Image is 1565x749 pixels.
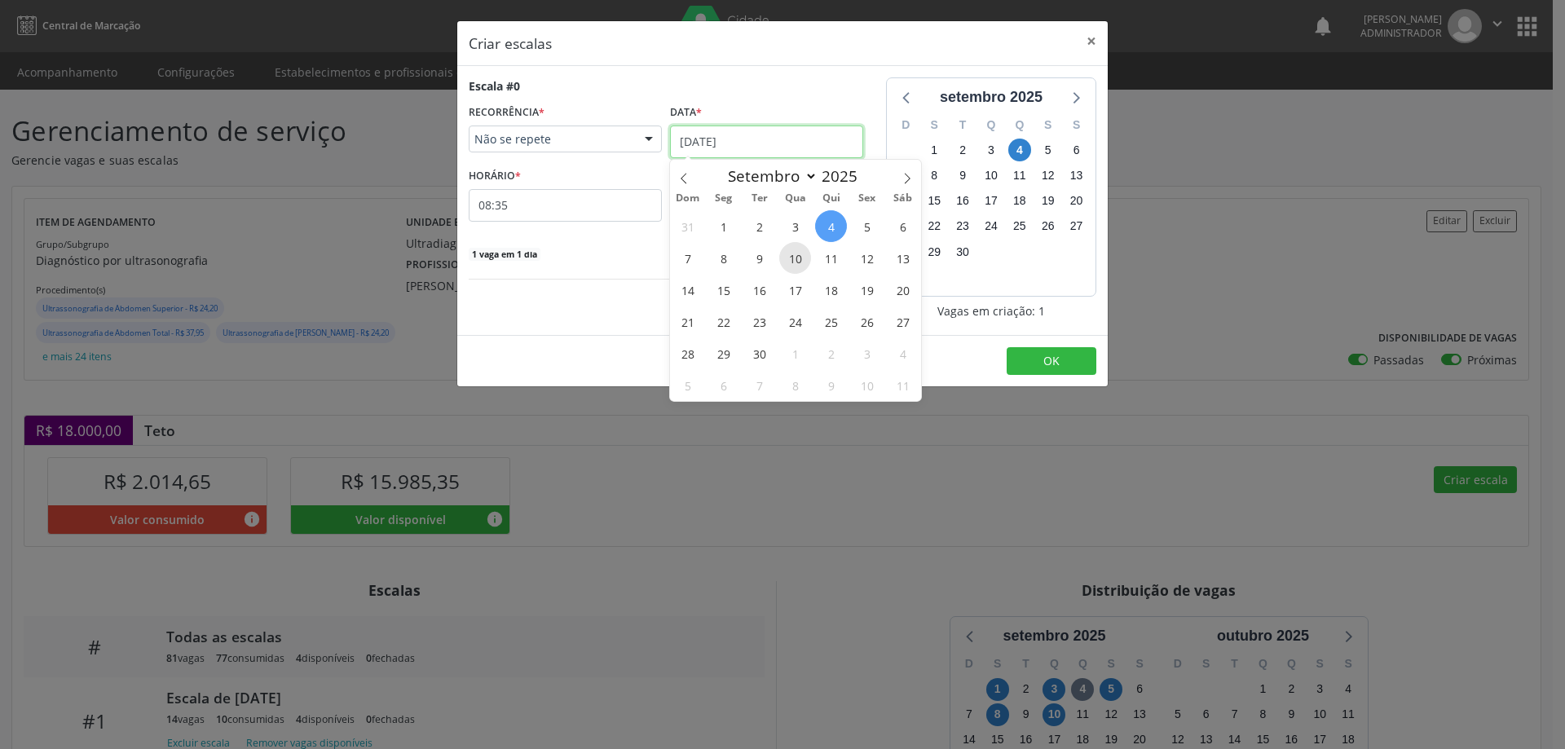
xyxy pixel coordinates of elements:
span: Setembro 2, 2025 [743,210,775,242]
span: sexta-feira, 5 de setembro de 2025 [1037,139,1060,161]
span: Outubro 5, 2025 [672,369,703,401]
span: terça-feira, 23 de setembro de 2025 [951,215,974,238]
div: S [920,112,949,138]
span: Setembro 13, 2025 [887,242,919,274]
span: Outubro 11, 2025 [887,369,919,401]
span: segunda-feira, 1 de setembro de 2025 [923,139,946,161]
span: Agosto 31, 2025 [672,210,703,242]
span: Setembro 20, 2025 [887,274,919,306]
span: Setembro 28, 2025 [672,337,703,369]
button: OK [1007,347,1096,375]
span: Setembro 26, 2025 [851,306,883,337]
span: Setembro 24, 2025 [779,306,811,337]
span: Setembro 21, 2025 [672,306,703,337]
span: quinta-feira, 25 de setembro de 2025 [1008,215,1031,238]
span: Ter [742,193,778,204]
span: terça-feira, 30 de setembro de 2025 [951,240,974,263]
span: Setembro 23, 2025 [743,306,775,337]
span: Setembro 10, 2025 [779,242,811,274]
div: setembro 2025 [933,86,1049,108]
span: segunda-feira, 29 de setembro de 2025 [923,240,946,263]
span: Outubro 7, 2025 [743,369,775,401]
span: Setembro 1, 2025 [708,210,739,242]
span: Outubro 10, 2025 [851,369,883,401]
span: quarta-feira, 17 de setembro de 2025 [980,190,1003,213]
span: Dom [670,193,706,204]
span: Setembro 8, 2025 [708,242,739,274]
div: S [1062,112,1091,138]
span: sábado, 20 de setembro de 2025 [1065,190,1088,213]
span: segunda-feira, 8 de setembro de 2025 [923,165,946,187]
span: Outubro 3, 2025 [851,337,883,369]
span: 1 vaga em 1 dia [469,248,540,261]
span: Sáb [885,193,921,204]
span: Setembro 6, 2025 [887,210,919,242]
span: quarta-feira, 3 de setembro de 2025 [980,139,1003,161]
span: Setembro 7, 2025 [672,242,703,274]
span: Qui [813,193,849,204]
span: Outubro 1, 2025 [779,337,811,369]
span: Qua [778,193,813,204]
span: Setembro 15, 2025 [708,274,739,306]
span: Outubro 6, 2025 [708,369,739,401]
div: S [1034,112,1062,138]
h5: Criar escalas [469,33,552,54]
span: quinta-feira, 11 de setembro de 2025 [1008,165,1031,187]
span: Setembro 17, 2025 [779,274,811,306]
input: 00:00 [469,189,662,222]
span: Sex [849,193,885,204]
span: Outubro 8, 2025 [779,369,811,401]
span: segunda-feira, 15 de setembro de 2025 [923,190,946,213]
span: Outubro 4, 2025 [887,337,919,369]
span: Setembro 30, 2025 [743,337,775,369]
div: Escala #0 [469,77,520,95]
span: quinta-feira, 4 de setembro de 2025 [1008,139,1031,161]
input: Selecione uma data [670,126,863,158]
span: Outubro 2, 2025 [815,337,847,369]
span: Setembro 27, 2025 [887,306,919,337]
span: Não se repete [474,131,628,148]
span: Setembro 12, 2025 [851,242,883,274]
span: Setembro 16, 2025 [743,274,775,306]
span: terça-feira, 16 de setembro de 2025 [951,190,974,213]
span: Setembro 22, 2025 [708,306,739,337]
span: Outubro 9, 2025 [815,369,847,401]
span: quarta-feira, 10 de setembro de 2025 [980,165,1003,187]
span: Setembro 3, 2025 [779,210,811,242]
span: terça-feira, 9 de setembro de 2025 [951,165,974,187]
div: D [892,112,920,138]
div: Vagas em criação: 1 [886,302,1096,319]
span: sábado, 27 de setembro de 2025 [1065,215,1088,238]
span: Setembro 29, 2025 [708,337,739,369]
div: Q [1005,112,1034,138]
button: Close [1075,21,1108,61]
span: segunda-feira, 22 de setembro de 2025 [923,215,946,238]
label: HORÁRIO [469,164,521,189]
span: quinta-feira, 18 de setembro de 2025 [1008,190,1031,213]
span: Setembro 19, 2025 [851,274,883,306]
span: sexta-feira, 26 de setembro de 2025 [1037,215,1060,238]
span: quarta-feira, 24 de setembro de 2025 [980,215,1003,238]
span: Setembro 25, 2025 [815,306,847,337]
label: Data [670,100,702,126]
span: sexta-feira, 19 de setembro de 2025 [1037,190,1060,213]
span: Setembro 11, 2025 [815,242,847,274]
span: OK [1043,353,1060,368]
span: sábado, 6 de setembro de 2025 [1065,139,1088,161]
span: Setembro 14, 2025 [672,274,703,306]
span: sexta-feira, 12 de setembro de 2025 [1037,165,1060,187]
div: Q [977,112,1006,138]
label: RECORRÊNCIA [469,100,544,126]
span: sábado, 13 de setembro de 2025 [1065,165,1088,187]
span: Seg [706,193,742,204]
div: T [949,112,977,138]
span: Setembro 9, 2025 [743,242,775,274]
span: Setembro 4, 2025 [815,210,847,242]
span: terça-feira, 2 de setembro de 2025 [951,139,974,161]
input: Year [818,165,871,187]
select: Month [720,165,818,187]
span: Setembro 5, 2025 [851,210,883,242]
span: Setembro 18, 2025 [815,274,847,306]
